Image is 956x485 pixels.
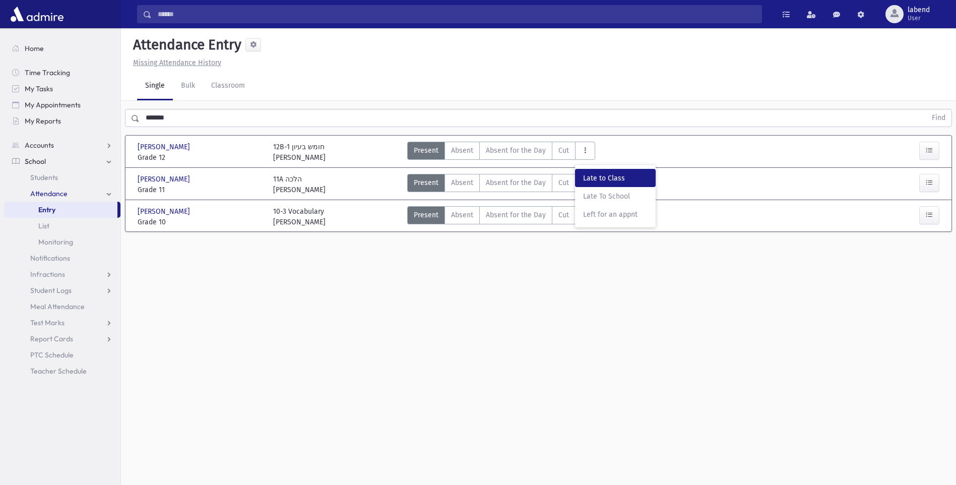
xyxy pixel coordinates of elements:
h5: Attendance Entry [129,36,241,53]
a: My Appointments [4,97,120,113]
span: Meal Attendance [30,302,85,311]
a: Bulk [173,72,203,100]
span: Cut [558,145,569,156]
a: Single [137,72,173,100]
span: Notifications [30,254,70,263]
span: My Appointments [25,100,81,109]
span: Present [414,145,438,156]
input: Search [152,5,761,23]
span: [PERSON_NAME] [138,174,192,185]
div: 12B-1 חומש בעיון [PERSON_NAME] [273,142,326,163]
span: Grade 12 [138,152,263,163]
span: labend [908,6,930,14]
span: Absent [451,210,473,220]
a: Students [4,169,120,186]
span: Absent for the Day [486,210,546,220]
span: Students [30,173,58,182]
a: Classroom [203,72,253,100]
span: Monitoring [38,237,73,247]
a: My Tasks [4,81,120,97]
a: Time Tracking [4,65,120,81]
span: Entry [38,205,55,214]
span: Cut [558,177,569,188]
a: Attendance [4,186,120,202]
a: Home [4,40,120,56]
span: Test Marks [30,318,65,327]
div: AttTypes [407,142,595,163]
span: My Reports [25,116,61,126]
span: Absent for the Day [486,145,546,156]
span: Accounts [25,141,54,150]
a: Test Marks [4,315,120,331]
span: Late To School [583,191,648,202]
span: Time Tracking [25,68,70,77]
span: Teacher Schedule [30,367,87,376]
a: My Reports [4,113,120,129]
span: Infractions [30,270,65,279]
span: Late to Class [583,173,648,184]
a: List [4,218,120,234]
span: My Tasks [25,84,53,93]
img: AdmirePro [8,4,66,24]
a: Notifications [4,250,120,266]
a: Report Cards [4,331,120,347]
span: Grade 10 [138,217,263,227]
a: School [4,153,120,169]
span: [PERSON_NAME] [138,142,192,152]
a: Student Logs [4,282,120,298]
span: [PERSON_NAME] [138,206,192,217]
span: School [25,157,46,166]
span: List [38,221,49,230]
span: Present [414,177,438,188]
span: Absent [451,145,473,156]
span: PTC Schedule [30,350,74,359]
span: Absent for the Day [486,177,546,188]
a: Missing Attendance History [129,58,221,67]
div: AttTypes [407,206,595,227]
a: Monitoring [4,234,120,250]
button: Find [926,109,951,127]
span: Report Cards [30,334,73,343]
span: Cut [558,210,569,220]
span: Attendance [30,189,68,198]
span: Present [414,210,438,220]
div: 11A הלכה [PERSON_NAME] [273,174,326,195]
u: Missing Attendance History [133,58,221,67]
span: Home [25,44,44,53]
span: Left for an appnt [583,209,648,220]
span: Student Logs [30,286,72,295]
span: Grade 11 [138,185,263,195]
div: 10-3 Vocabulary [PERSON_NAME] [273,206,326,227]
a: PTC Schedule [4,347,120,363]
a: Accounts [4,137,120,153]
a: Meal Attendance [4,298,120,315]
a: Teacher Schedule [4,363,120,379]
a: Entry [4,202,117,218]
div: AttTypes [407,174,595,195]
span: User [908,14,930,22]
span: Absent [451,177,473,188]
a: Infractions [4,266,120,282]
